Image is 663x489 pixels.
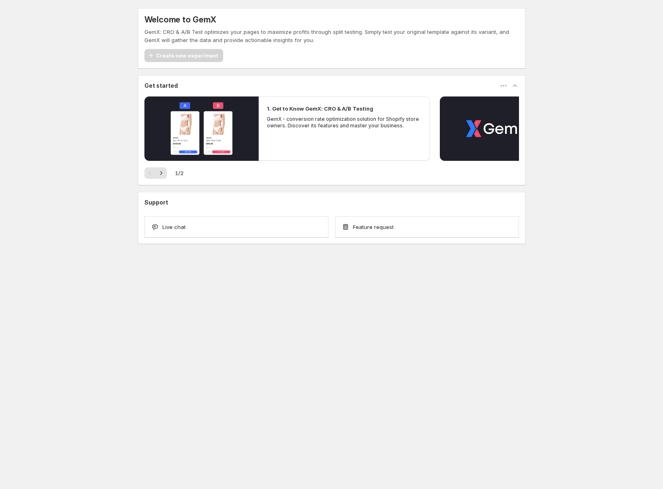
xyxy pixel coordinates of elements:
[144,82,178,90] h3: Get started
[353,223,394,231] span: Feature request
[267,104,373,113] h2: 1. Get to Know GemX: CRO & A/B Testing
[162,223,186,231] span: Live chat
[144,28,519,44] p: GemX: CRO & A/B Test optimizes your pages to maximize profits through split testing. Simply test ...
[267,116,422,129] p: GemX - conversion rate optimization solution for Shopify store owners. Discover its features and ...
[144,198,168,207] h3: Support
[144,15,216,24] h5: Welcome to GemX
[175,169,184,177] span: 1 / 2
